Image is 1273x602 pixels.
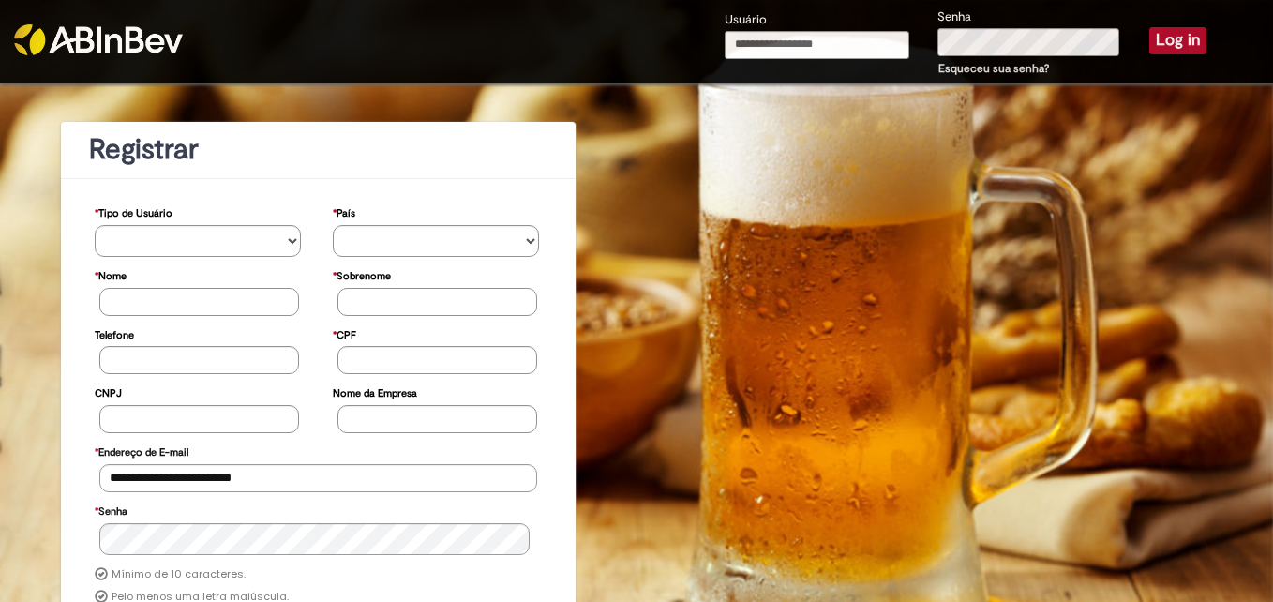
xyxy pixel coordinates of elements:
label: Nome da Empresa [333,378,417,405]
label: CNPJ [95,378,122,405]
button: Log in [1149,27,1206,53]
label: Senha [937,8,971,26]
label: Tipo de Usuário [95,198,172,225]
a: Esqueceu sua senha? [938,61,1049,76]
label: Senha [95,496,127,523]
label: Mínimo de 10 caracteres. [112,567,246,582]
img: ABInbev-white.png [14,24,183,55]
h1: Registrar [89,134,547,165]
label: Endereço de E-mail [95,437,188,464]
label: CPF [333,320,356,347]
label: Usuário [725,11,767,29]
label: Sobrenome [333,261,391,288]
label: Nome [95,261,127,288]
label: Telefone [95,320,134,347]
label: País [333,198,355,225]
